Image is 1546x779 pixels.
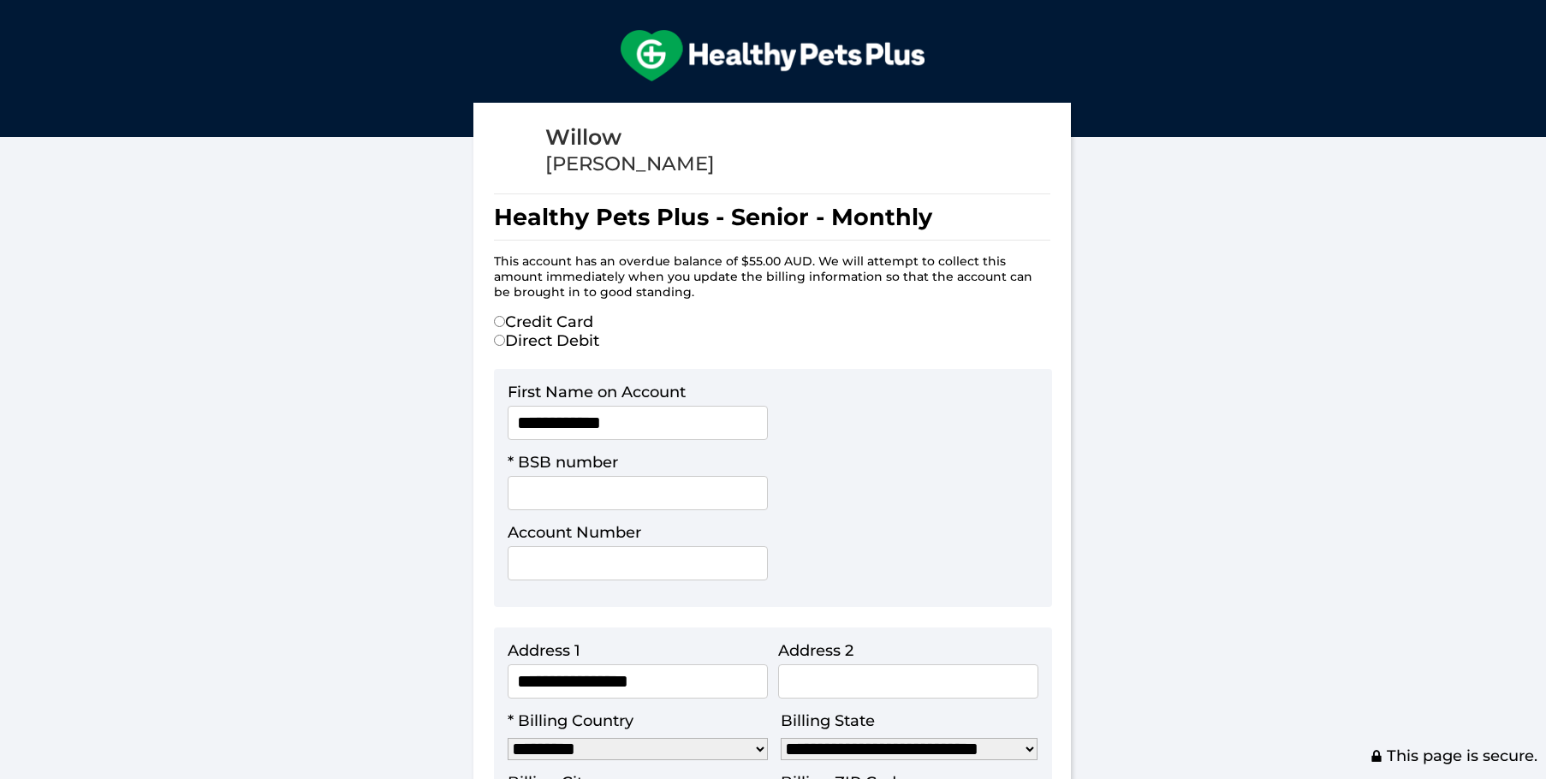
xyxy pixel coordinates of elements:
label: Direct Debit [494,331,599,350]
input: Credit Card [494,316,505,327]
div: Willow [545,123,715,152]
label: Billing State [781,711,875,730]
label: Account Number [508,523,641,542]
label: Credit Card [494,312,593,331]
span: This page is secure. [1370,746,1537,765]
h1: Healthy Pets Plus - Senior - Monthly [494,193,1050,241]
label: Address 1 [508,641,580,660]
label: * BSB number [508,453,618,472]
label: * Billing Country [508,711,633,730]
p: This account has an overdue balance of $55.00 AUD. We will attempt to collect this amount immedia... [494,253,1050,300]
div: [PERSON_NAME] [545,152,715,176]
label: Address 2 [778,641,853,660]
label: First Name on Account [508,383,686,401]
input: Direct Debit [494,335,505,346]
